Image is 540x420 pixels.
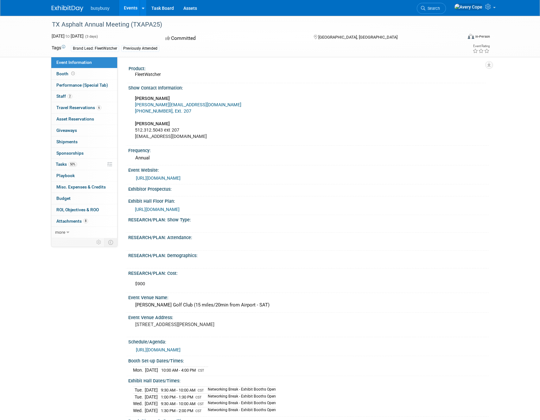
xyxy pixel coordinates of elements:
[52,45,65,52] td: Tags
[133,367,145,374] td: Mon.
[135,72,161,77] span: FleetWatcher
[51,102,117,113] a: Travel Reservations6
[145,407,158,414] td: [DATE]
[97,105,101,110] span: 6
[195,395,202,399] span: CST
[130,92,418,143] div: 512.312.5043 ext 207 [EMAIL_ADDRESS][DOMAIN_NAME]
[52,5,83,12] img: ExhibitDay
[161,395,193,399] span: 1:00 PM - 1:30 PM
[135,322,271,327] pre: [STREET_ADDRESS][PERSON_NAME]
[85,34,98,39] span: (3 days)
[204,393,276,400] td: Networking Break - Exhibit Booths Open
[70,71,76,76] span: Booth not reserved yet
[128,215,489,223] div: RESEARCH/PLAN: Show Type:
[129,64,486,72] div: Product:
[128,251,489,259] div: RESEARCH/PLAN: Demographics:
[128,293,489,301] div: Event Venue Name:
[128,196,489,204] div: Exhibit Hall Floor Plan:
[128,313,489,321] div: Event Venue Address:
[161,401,195,406] span: 9:30 AM - 10:00 AM
[454,3,483,10] img: Avery Cope
[135,96,170,101] b: [PERSON_NAME]
[133,407,145,414] td: Wed.
[128,356,489,364] div: Booth Set-up Dates/Times:
[135,121,170,127] b: [PERSON_NAME]
[128,376,489,384] div: Exhibit Hall Dates/Times:
[135,108,191,114] a: [PHONE_NUMBER], Ext. 207
[425,6,440,11] span: Search
[161,408,193,413] span: 1:30 PM - 2:00 PM
[55,230,65,235] span: more
[56,151,84,156] span: Sponsorships
[56,184,106,189] span: Misc. Expenses & Credits
[135,207,180,212] a: [URL][DOMAIN_NAME]
[198,368,204,373] span: CST
[67,94,72,99] span: 2
[71,45,119,52] div: Brand Lead: FleetWatcher
[56,94,72,99] span: Staff
[51,114,117,125] a: Asset Reservations
[93,238,105,246] td: Personalize Event Tab Strip
[56,196,71,201] span: Budget
[318,35,397,40] span: [GEOGRAPHIC_DATA], [GEOGRAPHIC_DATA]
[198,402,204,406] span: CST
[133,387,145,394] td: Tue.
[198,388,204,392] span: CST
[56,173,75,178] span: Playbook
[56,105,101,110] span: Travel Reservations
[133,400,145,407] td: Wed.
[161,368,196,373] span: 10:00 AM - 4:00 PM
[56,116,94,121] span: Asset Reservations
[475,34,490,39] div: In-Person
[51,91,117,102] a: Staff2
[128,165,489,173] div: Event Website:
[161,388,195,392] span: 9:30 AM - 10:00 AM
[417,3,446,14] a: Search
[51,80,117,91] a: Performance (Special Tab)
[56,207,99,212] span: ROI, Objectives & ROO
[68,162,77,167] span: 50%
[136,347,181,352] a: [URL][DOMAIN_NAME]
[50,19,453,30] div: TX Asphalt Annual Meeting (TXAPA25)
[51,57,117,68] a: Event Information
[56,128,77,133] span: Giveaways
[56,162,77,167] span: Tasks
[51,227,117,238] a: more
[145,387,158,394] td: [DATE]
[56,83,108,88] span: Performance (Special Tab)
[51,148,117,159] a: Sponsorships
[56,139,78,144] span: Shipments
[133,300,484,310] div: [PERSON_NAME] Golf Club (15 miles/20min from Airport - SAT)
[104,238,117,246] td: Toggle Event Tabs
[145,393,158,400] td: [DATE]
[51,216,117,227] a: Attachments8
[51,125,117,136] a: Giveaways
[145,400,158,407] td: [DATE]
[56,60,92,65] span: Event Information
[145,367,158,374] td: [DATE]
[121,45,159,52] div: Previously Attended
[163,33,303,44] div: Committed
[425,33,490,42] div: Event Format
[51,193,117,204] a: Budget
[204,400,276,407] td: Networking Break - Exhibit Booths Open
[51,68,117,79] a: Booth
[204,407,276,414] td: Networking Break - Exhibit Booths Open
[130,278,418,290] div: $900
[204,387,276,394] td: Networking Break - Exhibit Booths Open
[135,102,241,108] a: [PERSON_NAME][EMAIL_ADDRESS][DOMAIN_NAME]
[51,204,117,215] a: ROI, Objectives & ROO
[56,219,88,224] span: Attachments
[56,71,76,76] span: Booth
[128,83,489,91] div: Show Contact Information:
[51,159,117,170] a: Tasks50%
[51,170,117,181] a: Playbook
[128,184,489,192] div: Exhibitor Prospectus:
[128,233,489,241] div: RESEARCH/PLAN: Attendance:
[51,136,117,147] a: Shipments
[52,34,84,39] span: [DATE] [DATE]
[133,153,484,163] div: Annual
[83,219,88,223] span: 8
[136,176,181,181] a: [URL][DOMAIN_NAME]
